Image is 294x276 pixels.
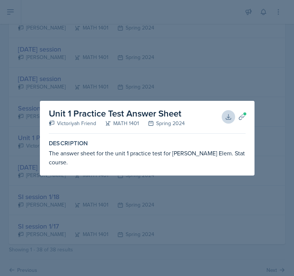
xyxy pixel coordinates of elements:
div: MATH 1401 [96,120,139,127]
h2: Unit 1 Practice Test Answer Sheet [49,107,185,120]
div: The answer sheet for the unit 1 practice test for [PERSON_NAME] Elem. Stat course. [49,149,246,167]
label: Description [49,140,246,147]
div: Victoriyah Friend [49,120,96,127]
div: Spring 2024 [139,120,185,127]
